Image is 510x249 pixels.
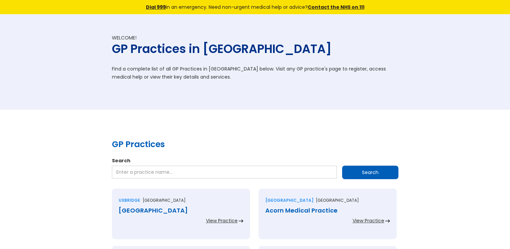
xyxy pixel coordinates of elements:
p: Find a complete list of all GP Practices in [GEOGRAPHIC_DATA] below. Visit any GP practice's page... [112,65,398,81]
a: Uxbridge[GEOGRAPHIC_DATA][GEOGRAPHIC_DATA]View Practice [112,189,250,246]
div: Acorn Medical Practice [265,207,390,214]
a: Dial 999 [146,4,166,10]
h2: GP Practices [112,138,398,150]
label: Search [112,157,398,164]
a: [GEOGRAPHIC_DATA][GEOGRAPHIC_DATA]Acorn Medical PracticeView Practice [259,189,397,246]
div: [GEOGRAPHIC_DATA] [265,197,313,204]
div: Uxbridge [119,197,140,204]
p: [GEOGRAPHIC_DATA] [316,197,359,204]
input: Search [342,166,398,179]
div: View Practice [353,217,384,224]
div: [GEOGRAPHIC_DATA] [119,207,243,214]
input: Enter a practice name… [112,166,337,178]
div: in an emergency. Need non-urgent medical help or advice? [100,3,410,11]
div: Welcome! [112,34,398,41]
p: [GEOGRAPHIC_DATA] [143,197,186,204]
a: Contact the NHS on 111 [308,4,364,10]
h1: GP Practices in [GEOGRAPHIC_DATA] [112,41,398,56]
div: View Practice [206,217,238,224]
